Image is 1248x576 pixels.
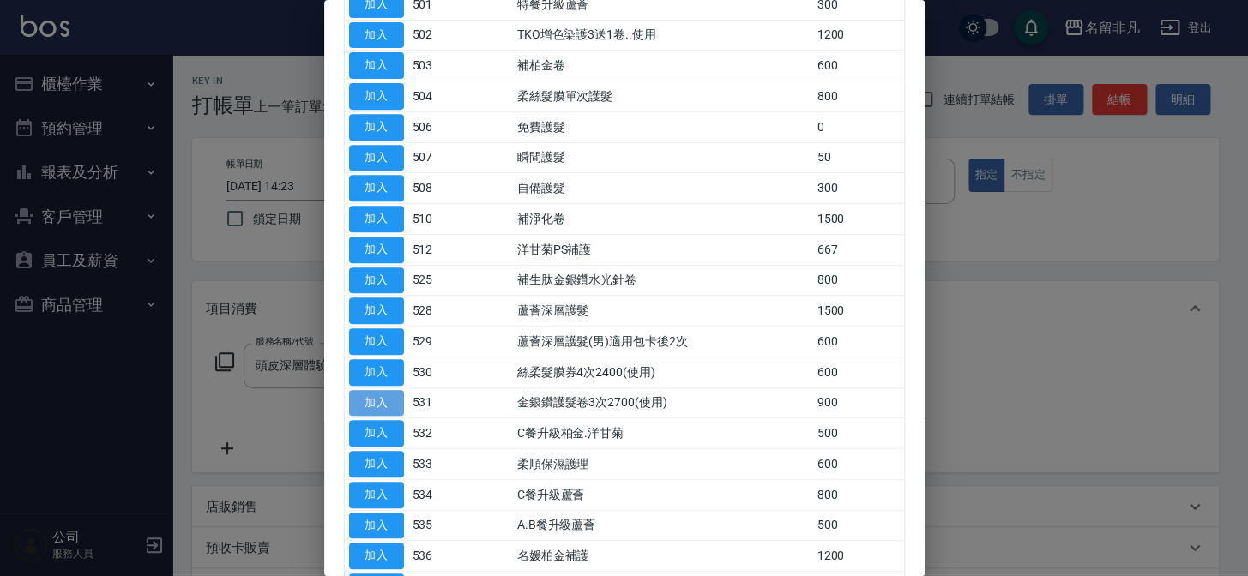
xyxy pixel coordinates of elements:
[812,234,903,265] td: 667
[408,327,461,357] td: 529
[349,297,404,324] button: 加入
[513,418,813,449] td: C餐升級柏金.洋甘菊
[408,51,461,81] td: 503
[349,328,404,355] button: 加入
[812,327,903,357] td: 600
[513,142,813,173] td: 瞬間護髮
[513,234,813,265] td: 洋甘菊PS補護
[349,451,404,477] button: 加入
[812,357,903,387] td: 600
[408,541,461,572] td: 536
[513,541,813,572] td: 名媛柏金補護
[513,81,813,112] td: 柔絲髮膜單次護髮
[812,479,903,510] td: 800
[812,20,903,51] td: 1200
[349,267,404,294] button: 加入
[812,111,903,142] td: 0
[513,357,813,387] td: 絲柔髮膜券4次2400(使用)
[408,449,461,480] td: 533
[408,173,461,204] td: 508
[349,237,404,263] button: 加入
[812,204,903,235] td: 1500
[812,510,903,541] td: 500
[812,81,903,112] td: 800
[513,173,813,204] td: 自備護髮
[513,387,813,418] td: 金銀鑽護髮卷3次2700(使用)
[513,111,813,142] td: 免費護髮
[812,387,903,418] td: 900
[408,81,461,112] td: 504
[513,510,813,541] td: A.B餐升級蘆薈
[812,142,903,173] td: 50
[349,145,404,171] button: 加入
[513,204,813,235] td: 補淨化卷
[408,479,461,510] td: 534
[349,83,404,110] button: 加入
[812,265,903,296] td: 800
[349,114,404,141] button: 加入
[513,449,813,480] td: 柔順保濕護理
[812,449,903,480] td: 600
[349,22,404,49] button: 加入
[812,418,903,449] td: 500
[349,206,404,232] button: 加入
[349,390,404,417] button: 加入
[513,20,813,51] td: TKO增色染護3送1卷..使用
[408,20,461,51] td: 502
[513,296,813,327] td: 蘆薈深層護髮
[349,513,404,539] button: 加入
[513,479,813,510] td: C餐升級蘆薈
[408,111,461,142] td: 506
[812,173,903,204] td: 300
[349,420,404,447] button: 加入
[408,265,461,296] td: 525
[408,357,461,387] td: 530
[513,327,813,357] td: 蘆薈深層護髮(男)適用包卡後2次
[812,51,903,81] td: 600
[408,510,461,541] td: 535
[408,387,461,418] td: 531
[513,265,813,296] td: 補生肽金銀鑽水光針卷
[349,175,404,201] button: 加入
[349,482,404,508] button: 加入
[349,52,404,79] button: 加入
[408,142,461,173] td: 507
[408,204,461,235] td: 510
[349,359,404,386] button: 加入
[812,541,903,572] td: 1200
[408,234,461,265] td: 512
[812,296,903,327] td: 1500
[349,543,404,569] button: 加入
[513,51,813,81] td: 補柏金卷
[408,296,461,327] td: 528
[408,418,461,449] td: 532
